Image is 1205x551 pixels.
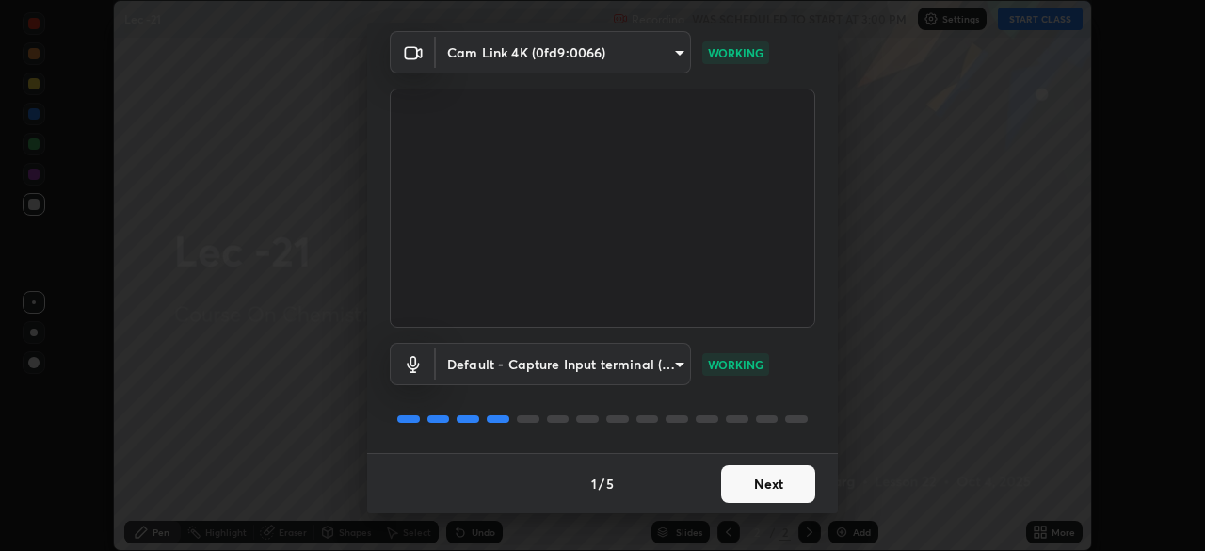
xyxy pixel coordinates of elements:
h4: 1 [591,474,597,494]
button: Next [721,465,815,503]
div: Cam Link 4K (0fd9:0066) [436,343,691,385]
h4: / [599,474,604,494]
h4: 5 [606,474,614,494]
p: WORKING [708,44,763,61]
p: WORKING [708,356,763,373]
div: Cam Link 4K (0fd9:0066) [436,31,691,73]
